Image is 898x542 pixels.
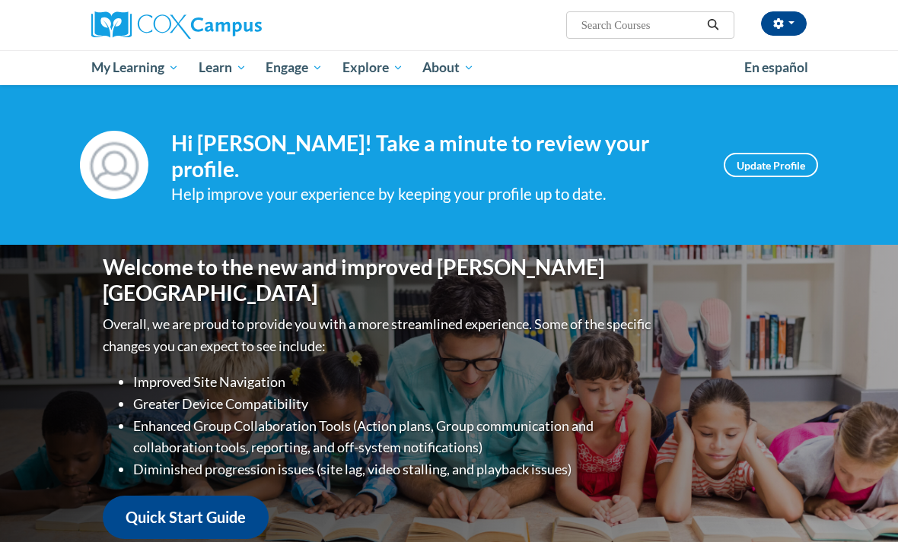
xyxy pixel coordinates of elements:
[413,50,485,85] a: About
[80,50,818,85] div: Main menu
[103,496,269,539] a: Quick Start Guide
[333,50,413,85] a: Explore
[133,393,654,415] li: Greater Device Compatibility
[103,313,654,357] p: Overall, we are proud to provide you with a more streamlined experience. Some of the specific cha...
[103,255,654,306] h1: Welcome to the new and improved [PERSON_NAME][GEOGRAPHIC_DATA]
[724,153,818,177] a: Update Profile
[580,16,702,34] input: Search Courses
[91,11,314,39] a: Cox Campus
[837,481,886,530] iframe: Button to launch messaging window
[199,59,247,77] span: Learn
[744,59,808,75] span: En español
[133,371,654,393] li: Improved Site Navigation
[189,50,256,85] a: Learn
[91,59,179,77] span: My Learning
[133,415,654,459] li: Enhanced Group Collaboration Tools (Action plans, Group communication and collaboration tools, re...
[266,59,323,77] span: Engage
[422,59,474,77] span: About
[133,458,654,480] li: Diminished progression issues (site lag, video stalling, and playback issues)
[734,52,818,84] a: En español
[80,131,148,199] img: Profile Image
[702,16,724,34] button: Search
[91,11,262,39] img: Cox Campus
[171,131,701,182] h4: Hi [PERSON_NAME]! Take a minute to review your profile.
[761,11,807,36] button: Account Settings
[171,182,701,207] div: Help improve your experience by keeping your profile up to date.
[342,59,403,77] span: Explore
[256,50,333,85] a: Engage
[81,50,189,85] a: My Learning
